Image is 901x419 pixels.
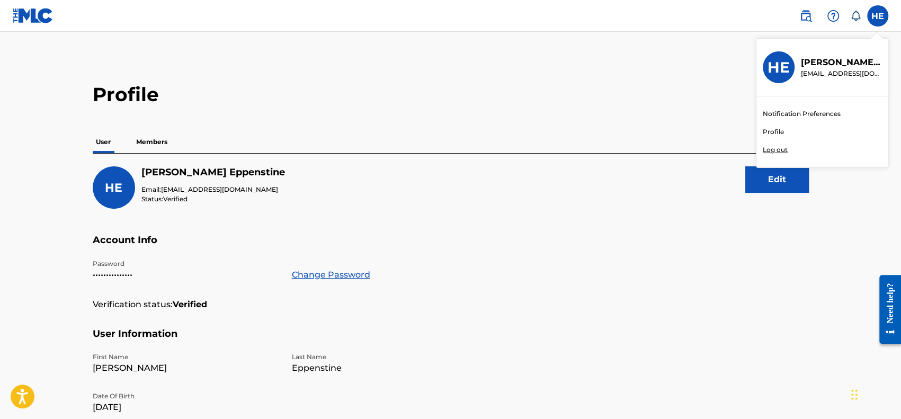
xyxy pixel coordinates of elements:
[795,5,816,26] a: Public Search
[745,166,809,193] button: Edit
[292,269,370,281] a: Change Password
[93,328,809,353] h5: User Information
[763,127,784,137] a: Profile
[93,83,809,106] h2: Profile
[827,10,840,22] img: help
[823,5,844,26] div: Help
[93,269,279,281] p: •••••••••••••••
[93,391,279,401] p: Date Of Birth
[93,401,279,414] p: [DATE]
[93,362,279,375] p: [PERSON_NAME]
[141,185,285,194] p: Email:
[871,266,901,352] iframe: Resource Center
[851,379,858,411] div: Drag
[871,10,884,23] span: HE
[850,11,861,21] div: Notifications
[768,58,790,77] h3: HE
[763,109,841,119] a: Notification Preferences
[801,69,881,78] p: heathere@vincecreed.com
[93,259,279,269] p: Password
[13,8,53,23] img: MLC Logo
[292,362,478,375] p: Eppenstine
[173,298,207,311] strong: Verified
[867,5,888,26] div: User Menu
[799,10,812,22] img: search
[93,352,279,362] p: First Name
[763,145,788,155] p: Log out
[292,352,478,362] p: Last Name
[141,166,285,179] h5: Heather Eppenstine
[93,131,114,153] p: User
[93,298,173,311] p: Verification status:
[93,234,809,259] h5: Account Info
[133,131,171,153] p: Members
[141,194,285,204] p: Status:
[105,181,122,195] span: HE
[848,368,901,419] iframe: Chat Widget
[801,56,881,69] p: Heather Eppenstine
[163,195,188,203] span: Verified
[161,185,278,193] span: [EMAIL_ADDRESS][DOMAIN_NAME]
